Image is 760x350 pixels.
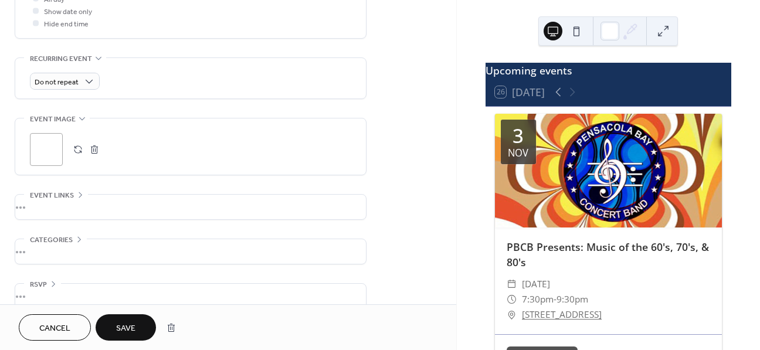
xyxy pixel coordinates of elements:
[30,278,47,291] span: RSVP
[44,6,92,18] span: Show date only
[15,284,366,308] div: •••
[522,277,550,292] span: [DATE]
[30,133,63,166] div: ;
[35,76,79,89] span: Do not repeat
[557,292,588,307] span: 9:30pm
[513,126,524,145] div: 3
[522,307,602,322] a: [STREET_ADDRESS]
[30,189,74,202] span: Event links
[486,63,731,78] div: Upcoming events
[507,292,517,307] div: ​
[507,307,517,322] div: ​
[96,314,156,341] button: Save
[39,322,70,335] span: Cancel
[30,113,76,125] span: Event image
[507,277,517,292] div: ​
[554,292,557,307] span: -
[522,292,554,307] span: 7:30pm
[495,239,722,270] div: PBCB Presents: Music of the 60's, 70's, & 80's
[116,322,135,335] span: Save
[19,314,91,341] button: Cancel
[15,239,366,264] div: •••
[30,53,92,65] span: Recurring event
[15,195,366,219] div: •••
[30,234,73,246] span: Categories
[44,18,89,30] span: Hide end time
[508,148,528,158] div: Nov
